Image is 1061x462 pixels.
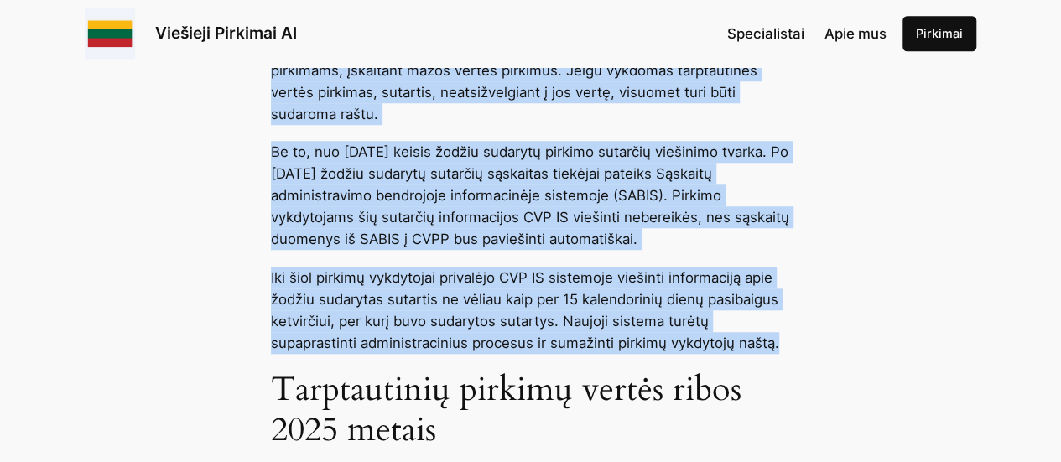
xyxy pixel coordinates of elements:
h2: Tarptautinių pirkimų vertės ribos 2025 metais [271,370,791,450]
p: Tačiau svarbu atkreipti dėmesį, kad ši nuostata taikoma tik supaprastintiems pirkimams, įskaitant... [271,38,791,125]
img: Viešieji pirkimai logo [85,8,135,59]
p: Iki šiol pirkimų vykdytojai privalėjo CVP IS sistemoje viešinti informaciją apie žodžiu sudarytas... [271,267,791,354]
span: Specialistai [727,25,804,42]
a: Pirkimai [902,16,976,51]
nav: Navigation [727,23,887,44]
a: Specialistai [727,23,804,44]
a: Viešieji Pirkimai AI [155,23,297,43]
a: Apie mus [824,23,887,44]
p: Be to, nuo [DATE] keisis žodžiu sudarytų pirkimo sutarčių viešinimo tvarka. Po [DATE] žodžiu suda... [271,141,791,250]
span: Apie mus [824,25,887,42]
